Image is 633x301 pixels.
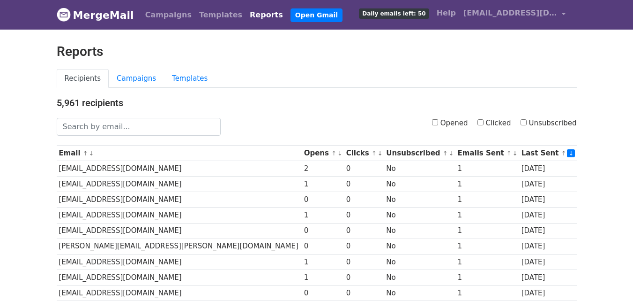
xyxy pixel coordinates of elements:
a: Templates [164,69,216,88]
td: 1 [455,192,519,208]
td: 0 [344,223,384,239]
td: [EMAIL_ADDRESS][DOMAIN_NAME] [57,208,302,223]
a: Open Gmail [290,8,343,22]
a: ↓ [513,150,518,157]
td: No [384,285,455,301]
input: Unsubscribed [521,119,527,125]
td: [DATE] [519,239,577,254]
td: 0 [344,161,384,177]
td: 0 [344,270,384,285]
h4: 5,961 recipients [57,97,577,108]
a: Campaigns [141,6,195,24]
th: Unsubscribed [384,146,455,161]
a: Templates [195,6,246,24]
a: ↑ [443,150,448,157]
td: [EMAIL_ADDRESS][DOMAIN_NAME] [57,161,302,177]
td: 0 [344,239,384,254]
td: 1 [302,270,344,285]
td: 1 [455,254,519,270]
td: [EMAIL_ADDRESS][DOMAIN_NAME] [57,254,302,270]
td: 0 [302,223,344,239]
td: [DATE] [519,254,577,270]
td: [DATE] [519,270,577,285]
td: 0 [344,254,384,270]
td: [DATE] [519,161,577,177]
td: 1 [302,208,344,223]
input: Search by email... [57,118,221,136]
td: [EMAIL_ADDRESS][DOMAIN_NAME] [57,192,302,208]
td: [EMAIL_ADDRESS][DOMAIN_NAME] [57,223,302,239]
td: 1 [455,270,519,285]
a: Daily emails left: 50 [355,4,432,23]
th: Email [57,146,302,161]
td: [DATE] [519,192,577,208]
td: [DATE] [519,208,577,223]
span: [EMAIL_ADDRESS][DOMAIN_NAME] [463,8,557,19]
td: [PERSON_NAME][EMAIL_ADDRESS][PERSON_NAME][DOMAIN_NAME] [57,239,302,254]
td: No [384,192,455,208]
td: No [384,177,455,192]
td: 0 [302,239,344,254]
td: 1 [455,223,519,239]
td: No [384,270,455,285]
td: No [384,239,455,254]
td: 2 [302,161,344,177]
td: [EMAIL_ADDRESS][DOMAIN_NAME] [57,270,302,285]
td: No [384,208,455,223]
a: MergeMail [57,5,134,25]
label: Opened [432,118,468,129]
td: 1 [455,239,519,254]
input: Clicked [477,119,484,125]
td: [DATE] [519,177,577,192]
td: 0 [344,208,384,223]
td: 0 [344,177,384,192]
a: ↑ [506,150,512,157]
label: Clicked [477,118,511,129]
td: 1 [455,285,519,301]
a: ↑ [372,150,377,157]
td: [EMAIL_ADDRESS][DOMAIN_NAME] [57,285,302,301]
td: No [384,254,455,270]
td: [DATE] [519,285,577,301]
input: Opened [432,119,438,125]
a: Help [433,4,460,23]
a: Recipients [57,69,109,88]
img: MergeMail logo [57,8,71,22]
th: Opens [302,146,344,161]
a: Reports [246,6,287,24]
a: Campaigns [109,69,164,88]
label: Unsubscribed [521,118,577,129]
a: ↑ [561,150,566,157]
td: 1 [302,177,344,192]
td: [DATE] [519,223,577,239]
td: 1 [455,177,519,192]
a: ↑ [83,150,88,157]
a: ↓ [89,150,94,157]
a: ↓ [567,149,575,157]
td: 0 [302,192,344,208]
a: ↓ [378,150,383,157]
td: No [384,161,455,177]
td: 0 [302,285,344,301]
td: 1 [455,161,519,177]
td: 0 [344,192,384,208]
a: ↓ [449,150,454,157]
th: Clicks [344,146,384,161]
a: [EMAIL_ADDRESS][DOMAIN_NAME] [460,4,569,26]
td: 1 [302,254,344,270]
td: 1 [455,208,519,223]
a: ↓ [337,150,343,157]
td: [EMAIL_ADDRESS][DOMAIN_NAME] [57,177,302,192]
h2: Reports [57,44,577,60]
span: Daily emails left: 50 [359,8,429,19]
td: No [384,223,455,239]
td: 0 [344,285,384,301]
a: ↑ [331,150,336,157]
th: Emails Sent [455,146,519,161]
th: Last Sent [519,146,577,161]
